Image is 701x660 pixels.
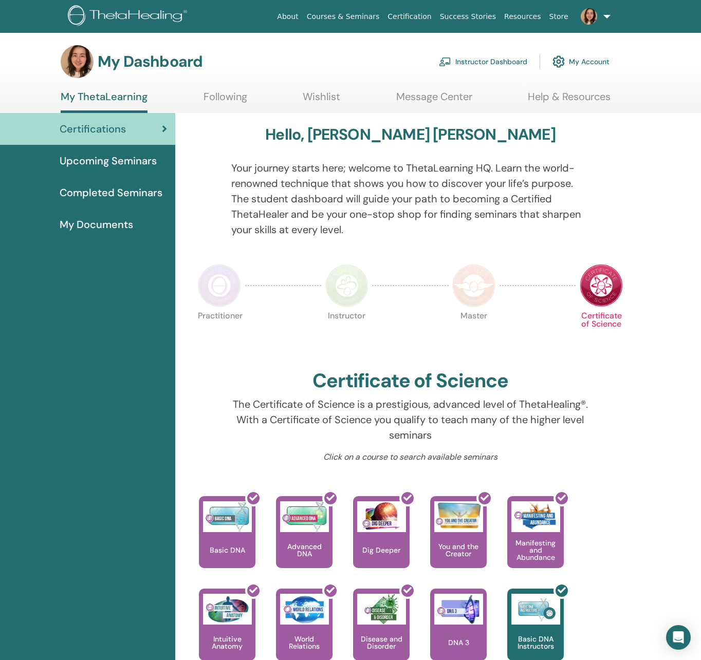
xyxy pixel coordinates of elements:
img: Practitioner [198,264,241,307]
img: Instructor [325,264,368,307]
img: Intuitive Anatomy [203,594,252,625]
p: Advanced DNA [276,543,333,557]
a: You and the Creator You and the Creator [430,496,487,589]
a: Manifesting and Abundance Manifesting and Abundance [507,496,564,589]
p: Dig Deeper [358,546,404,554]
img: default.jpg [61,45,94,78]
span: My Documents [60,217,133,232]
a: Instructor Dashboard [439,50,527,73]
p: The Certificate of Science is a prestigious, advanced level of ThetaHealing®. With a Certificate ... [231,397,589,443]
img: Disease and Disorder [357,594,406,625]
img: Certificate of Science [580,264,623,307]
a: Courses & Seminars [303,7,384,26]
img: You and the Creator [434,501,483,530]
a: Success Stories [436,7,500,26]
img: logo.png [68,5,191,28]
p: Basic DNA Instructors [507,635,564,650]
img: Master [452,264,495,307]
div: Open Intercom Messenger [666,625,691,650]
span: Upcoming Seminars [60,153,157,168]
a: Resources [500,7,545,26]
a: Dig Deeper Dig Deeper [353,496,410,589]
a: About [273,7,302,26]
img: Advanced DNA [280,501,329,532]
img: chalkboard-teacher.svg [439,57,451,66]
img: default.jpg [581,8,597,25]
p: Intuitive Anatomy [199,635,255,650]
p: You and the Creator [430,543,487,557]
p: Master [452,312,495,355]
a: Following [204,90,247,110]
a: Wishlist [303,90,340,110]
img: World Relations [280,594,329,625]
p: Disease and Disorder [353,635,410,650]
p: Click on a course to search available seminars [231,451,589,463]
img: Dig Deeper [357,501,406,532]
h3: My Dashboard [98,52,202,71]
img: DNA 3 [434,594,483,625]
span: Certifications [60,121,126,137]
a: Store [545,7,573,26]
p: Manifesting and Abundance [507,539,564,561]
a: Basic DNA Basic DNA [199,496,255,589]
p: Instructor [325,312,368,355]
img: Basic DNA Instructors [511,594,560,625]
a: My ThetaLearning [61,90,147,113]
a: My Account [552,50,610,73]
p: Your journey starts here; welcome to ThetaLearning HQ. Learn the world-renowned technique that sh... [231,160,589,237]
a: Certification [383,7,435,26]
a: Message Center [396,90,472,110]
a: Help & Resources [528,90,611,110]
p: World Relations [276,635,333,650]
h2: Certificate of Science [312,369,509,393]
img: cog.svg [552,53,565,70]
h3: Hello, [PERSON_NAME] [PERSON_NAME] [265,125,556,144]
img: Basic DNA [203,501,252,532]
a: Advanced DNA Advanced DNA [276,496,333,589]
p: Practitioner [198,312,241,355]
span: Completed Seminars [60,185,162,200]
p: Certificate of Science [580,312,623,355]
p: DNA 3 [444,639,473,646]
img: Manifesting and Abundance [511,501,560,532]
